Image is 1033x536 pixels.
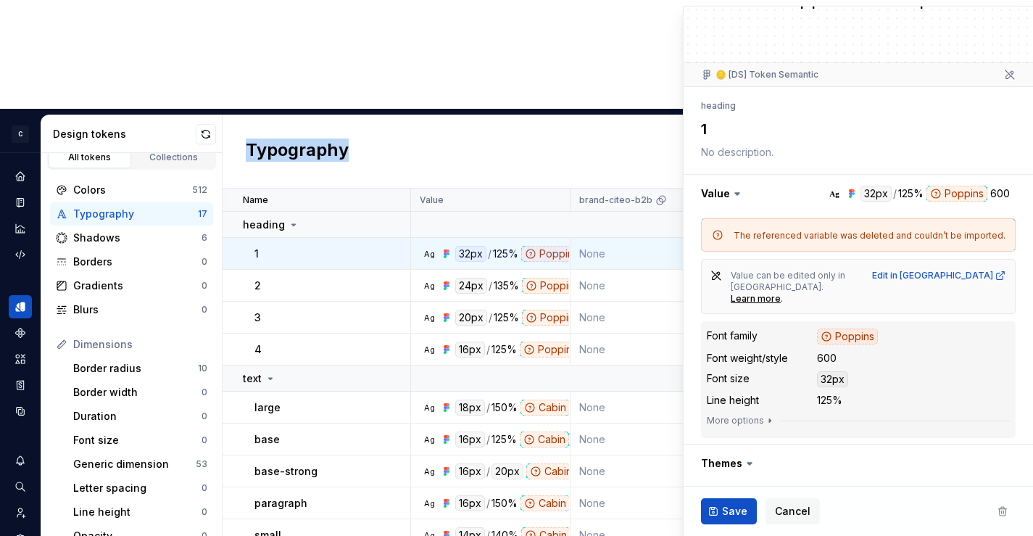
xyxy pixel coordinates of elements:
[829,188,840,199] div: Ag
[202,280,207,292] div: 0
[243,218,285,232] p: heading
[455,432,485,448] div: 16px
[50,202,213,226] a: Typography17
[522,278,583,294] div: Poppins
[53,127,196,141] div: Design tokens
[73,231,202,245] div: Shadows
[571,424,730,455] td: None
[817,329,878,345] div: Poppins
[486,495,490,511] div: /
[766,498,820,524] button: Cancel
[67,381,213,404] a: Border width0
[67,477,213,500] a: Letter spacing0
[9,475,32,498] button: Search ⌘K
[494,278,519,294] div: 135%
[526,463,576,479] div: Cabin
[67,357,213,380] a: Border radius10
[455,400,485,416] div: 18px
[520,432,569,448] div: Cabin
[9,449,32,472] div: Notifications
[571,270,730,302] td: None
[420,194,444,206] p: Value
[698,116,1013,142] textarea: 1
[50,298,213,321] a: Blurs0
[571,302,730,334] td: None
[50,178,213,202] a: Colors512
[734,230,1005,242] div: The referenced variable was deleted and couldn’t be imported.
[707,393,759,408] div: Line height
[254,342,262,357] p: 4
[254,400,281,415] p: large
[731,293,781,305] a: Learn more
[9,321,32,345] div: Components
[455,246,486,262] div: 32px
[73,361,198,376] div: Border radius
[243,371,262,386] p: text
[491,495,518,511] div: 150%
[243,194,268,206] p: Name
[486,432,490,448] div: /
[198,208,207,220] div: 17
[571,487,730,519] td: None
[50,250,213,273] a: Borders0
[73,457,196,471] div: Generic dimension
[9,191,32,214] a: Documentation
[491,342,517,358] div: 125%
[9,295,32,318] a: Design tokens
[579,194,652,206] p: brand-citeo-b2b
[781,293,783,304] span: .
[817,351,837,366] div: 600
[73,481,202,495] div: Letter spacing
[67,405,213,428] a: Duration0
[202,256,207,268] div: 0
[9,501,32,524] a: Invite team
[455,495,485,511] div: 16px
[522,310,583,326] div: Poppins
[9,165,32,188] a: Home
[54,152,126,163] div: All tokens
[707,351,788,366] div: Font weight/style
[491,432,517,448] div: 125%
[9,400,32,423] div: Data sources
[254,279,261,293] p: 2
[73,183,192,197] div: Colors
[73,505,202,519] div: Line height
[731,270,847,292] span: Value can be edited only in [GEOGRAPHIC_DATA].
[521,246,582,262] div: Poppins
[701,100,736,111] li: heading
[9,347,32,371] a: Assets
[423,312,435,323] div: Ag
[423,434,435,445] div: Ag
[192,184,207,196] div: 512
[707,329,758,343] div: Font family
[715,69,818,81] a: 🪙 [DS] Token Semantic
[707,371,750,386] div: Font size
[254,464,318,479] p: base-strong
[202,482,207,494] div: 0
[489,310,492,326] div: /
[73,337,207,352] div: Dimensions
[491,463,523,479] div: 20px
[246,139,349,165] h2: Typography
[423,280,435,292] div: Ag
[9,217,32,240] a: Analytics
[423,344,435,355] div: Ag
[67,500,213,524] a: Line height0
[50,274,213,297] a: Gradients0
[9,243,32,266] a: Code automation
[571,455,730,487] td: None
[701,498,757,524] button: Save
[254,310,261,325] p: 3
[489,278,492,294] div: /
[486,400,490,416] div: /
[196,458,207,470] div: 53
[202,232,207,244] div: 6
[254,247,259,261] p: 1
